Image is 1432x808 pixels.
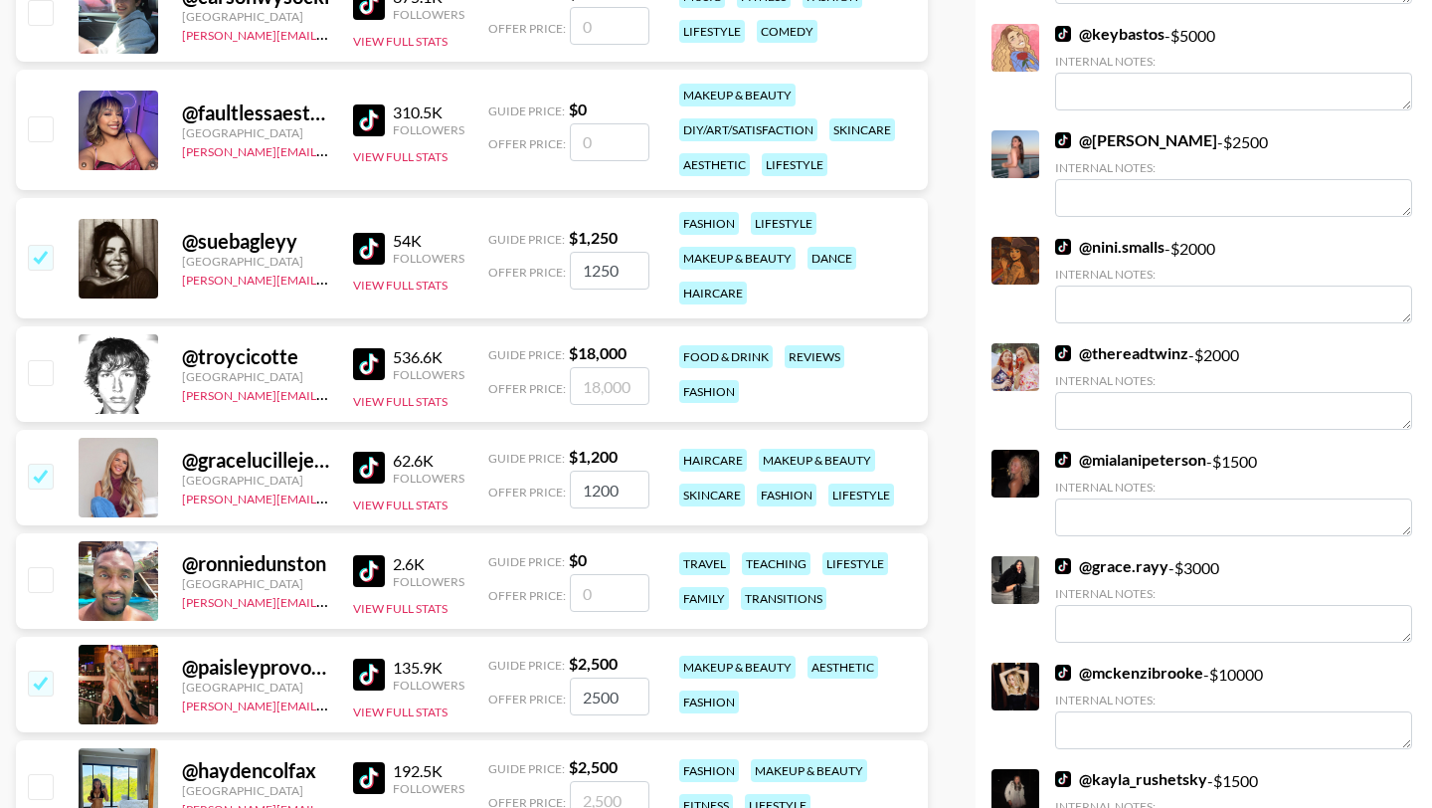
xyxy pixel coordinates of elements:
[569,100,587,118] strong: $ 0
[393,471,464,486] div: Followers
[488,265,566,280] span: Offer Price:
[742,552,810,575] div: teaching
[182,783,329,798] div: [GEOGRAPHIC_DATA]
[393,7,464,22] div: Followers
[1055,480,1412,495] div: Internal Notes:
[182,369,329,384] div: [GEOGRAPHIC_DATA]
[182,655,329,680] div: @ paisleyprovostt
[1055,769,1207,789] a: @kayla_rushetsky
[182,140,571,159] a: [PERSON_NAME][EMAIL_ADDRESS][PERSON_NAME][DOMAIN_NAME]
[182,269,476,288] a: [PERSON_NAME][EMAIL_ADDRESS][DOMAIN_NAME]
[751,759,867,782] div: makeup & beauty
[679,153,750,176] div: aesthetic
[1055,239,1071,255] img: TikTok
[1055,26,1071,42] img: TikTok
[679,84,796,106] div: makeup & beauty
[1055,450,1206,470] a: @mialanipeterson
[570,471,649,508] input: 1,200
[488,381,566,396] span: Offer Price:
[393,658,464,678] div: 135.9K
[182,448,329,473] div: @ gracelucillejenkins
[1055,771,1071,787] img: TikTok
[182,384,571,403] a: [PERSON_NAME][EMAIL_ADDRESS][PERSON_NAME][DOMAIN_NAME]
[1055,373,1412,388] div: Internal Notes:
[570,123,649,161] input: 0
[353,149,447,164] button: View Full Stats
[182,125,329,140] div: [GEOGRAPHIC_DATA]
[679,484,745,506] div: skincare
[570,678,649,715] input: 2,500
[1055,556,1412,643] div: - $ 3000
[569,343,626,362] strong: $ 18,000
[182,758,329,783] div: @ haydencolfax
[1055,237,1412,323] div: - $ 2000
[393,554,464,574] div: 2.6K
[807,247,856,270] div: dance
[488,658,565,673] span: Guide Price:
[741,587,826,610] div: transitions
[488,347,565,362] span: Guide Price:
[488,761,565,776] span: Guide Price:
[1055,665,1071,681] img: TikTok
[679,656,796,679] div: makeup & beauty
[353,762,385,794] img: TikTok
[679,691,739,713] div: fashion
[353,498,447,512] button: View Full Stats
[785,345,844,368] div: reviews
[569,654,618,673] strong: $ 2,500
[182,576,329,591] div: [GEOGRAPHIC_DATA]
[488,136,566,151] span: Offer Price:
[182,473,329,488] div: [GEOGRAPHIC_DATA]
[569,228,618,247] strong: $ 1,250
[829,118,895,141] div: skincare
[393,251,464,266] div: Followers
[1055,343,1412,430] div: - $ 2000
[182,9,329,24] div: [GEOGRAPHIC_DATA]
[569,757,618,776] strong: $ 2,500
[569,447,618,466] strong: $ 1,200
[1055,586,1412,601] div: Internal Notes:
[353,601,447,616] button: View Full Stats
[1055,132,1071,148] img: TikTok
[1055,237,1164,257] a: @nini.smalls
[182,551,329,576] div: @ ronniedunston
[757,484,816,506] div: fashion
[353,659,385,691] img: TikTok
[1055,54,1412,69] div: Internal Notes:
[182,24,476,43] a: [PERSON_NAME][EMAIL_ADDRESS][DOMAIN_NAME]
[353,555,385,587] img: TikTok
[393,781,464,796] div: Followers
[393,451,464,471] div: 62.6K
[393,761,464,781] div: 192.5K
[353,278,447,293] button: View Full Stats
[393,678,464,693] div: Followers
[751,212,816,235] div: lifestyle
[182,695,571,713] a: [PERSON_NAME][EMAIL_ADDRESS][PERSON_NAME][DOMAIN_NAME]
[182,591,571,610] a: [PERSON_NAME][EMAIL_ADDRESS][PERSON_NAME][DOMAIN_NAME]
[488,588,566,603] span: Offer Price:
[488,692,566,707] span: Offer Price:
[488,451,565,466] span: Guide Price:
[570,367,649,405] input: 18,000
[353,348,385,380] img: TikTok
[488,485,566,500] span: Offer Price:
[182,344,329,369] div: @ troycicotte
[569,550,587,569] strong: $ 0
[1055,345,1071,361] img: TikTok
[1055,693,1412,707] div: Internal Notes:
[393,122,464,137] div: Followers
[759,449,875,472] div: makeup & beauty
[807,656,878,679] div: aesthetic
[1055,130,1217,150] a: @[PERSON_NAME]
[679,759,739,782] div: fashion
[353,452,385,484] img: TikTok
[488,232,565,247] span: Guide Price:
[1055,558,1071,574] img: TikTok
[1055,450,1412,536] div: - $ 1500
[570,574,649,612] input: 0
[679,118,817,141] div: diy/art/satisfaction
[1055,130,1412,217] div: - $ 2500
[822,552,888,575] div: lifestyle
[393,347,464,367] div: 536.6K
[182,101,329,125] div: @ faultlessaesthetics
